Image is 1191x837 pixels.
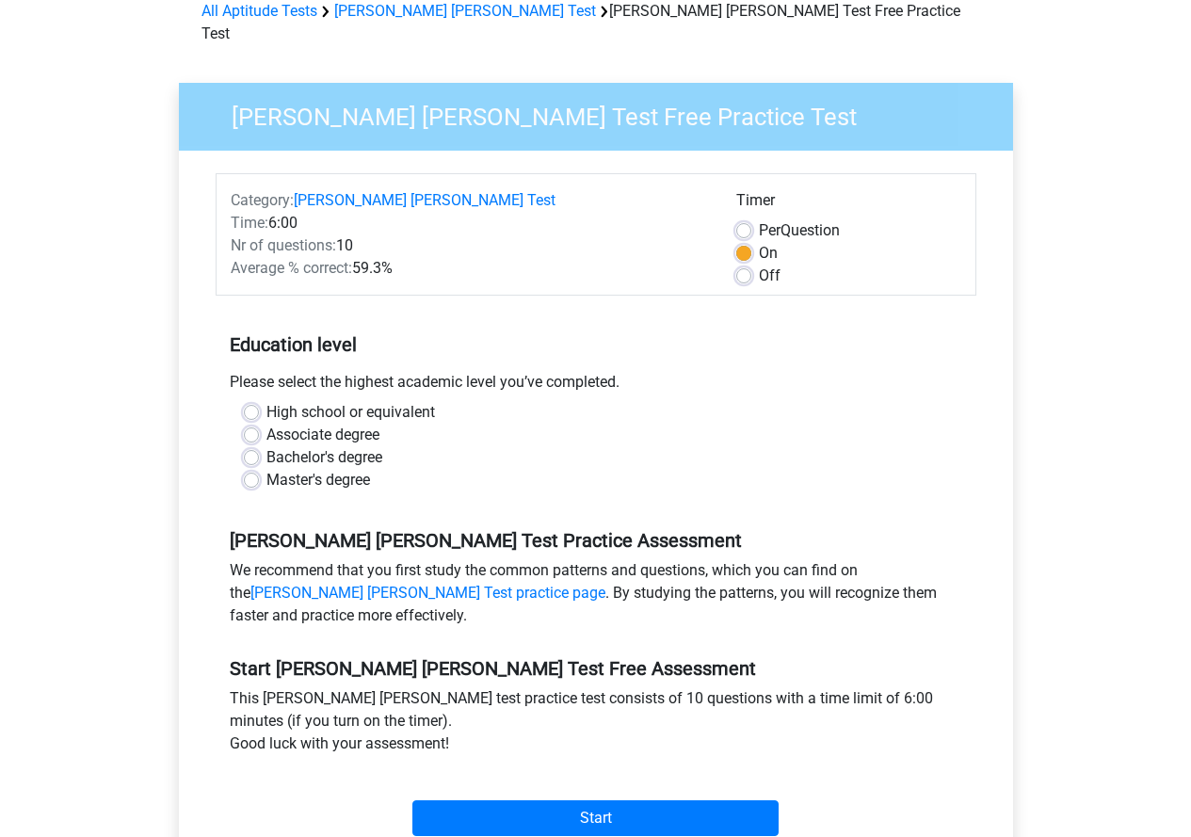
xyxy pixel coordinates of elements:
label: On [759,242,778,265]
div: 59.3% [217,257,722,280]
span: Time: [231,214,268,232]
div: We recommend that you first study the common patterns and questions, which you can find on the . ... [216,559,976,635]
input: Start [412,800,779,836]
a: [PERSON_NAME] [PERSON_NAME] Test [334,2,596,20]
label: Master's degree [266,469,370,491]
h5: [PERSON_NAME] [PERSON_NAME] Test Practice Assessment [230,529,962,552]
label: Bachelor's degree [266,446,382,469]
div: Please select the highest academic level you’ve completed. [216,371,976,401]
span: Category: [231,191,294,209]
a: All Aptitude Tests [201,2,317,20]
h5: Education level [230,326,962,363]
a: [PERSON_NAME] [PERSON_NAME] Test practice page [250,584,605,602]
h5: Start [PERSON_NAME] [PERSON_NAME] Test Free Assessment [230,657,962,680]
div: Timer [736,189,961,219]
label: Associate degree [266,424,379,446]
span: Nr of questions: [231,236,336,254]
label: Question [759,219,840,242]
span: Average % correct: [231,259,352,277]
div: This [PERSON_NAME] [PERSON_NAME] test practice test consists of 10 questions with a time limit of... [216,687,976,763]
h3: [PERSON_NAME] [PERSON_NAME] Test Free Practice Test [209,95,999,132]
label: High school or equivalent [266,401,435,424]
span: Per [759,221,781,239]
a: [PERSON_NAME] [PERSON_NAME] Test [294,191,555,209]
div: 6:00 [217,212,722,234]
label: Off [759,265,781,287]
div: 10 [217,234,722,257]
